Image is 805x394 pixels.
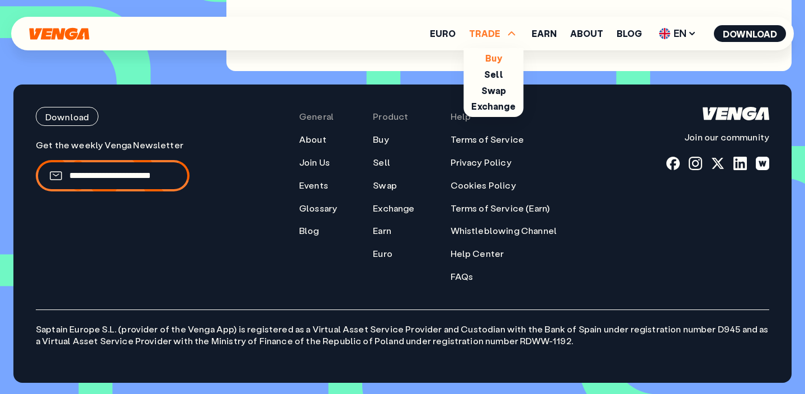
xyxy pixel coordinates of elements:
a: warpcast [756,157,769,170]
svg: Home [28,27,91,40]
a: Exchange [373,203,414,214]
a: Whistleblowing Channel [451,225,557,237]
button: Download [36,107,98,126]
a: Blog [617,29,642,38]
a: Swap [481,85,506,96]
svg: Home [703,107,769,120]
span: Product [373,111,408,123]
span: EN [655,25,700,43]
a: Euro [430,29,456,38]
a: Earn [373,225,391,237]
p: Saptain Europe S.L. (provider of the Venga App) is registered as a Virtual Asset Service Provider... [36,309,769,347]
a: Terms of Service (Earn) [451,203,550,214]
a: Earn [532,29,557,38]
a: fb [666,157,680,170]
a: Sell [484,68,503,80]
a: About [299,134,326,146]
a: Buy [373,134,389,146]
a: FAQs [451,271,473,283]
a: Sell [373,157,390,168]
a: Euro [373,248,392,260]
span: Help [451,111,471,123]
a: Join Us [299,157,330,168]
a: Swap [373,180,397,191]
span: TRADE [469,29,500,38]
a: About [570,29,603,38]
img: flag-uk [659,28,670,39]
span: TRADE [469,27,518,40]
a: Help Center [451,248,504,260]
span: General [299,111,334,123]
a: Blog [299,225,319,237]
a: Buy [485,52,501,64]
a: linkedin [733,157,747,170]
a: Events [299,180,328,191]
p: Get the weekly Venga Newsletter [36,139,190,151]
a: Privacy Policy [451,157,512,168]
p: Join our community [666,132,769,143]
a: Terms of Service [451,134,524,146]
button: Download [714,25,786,42]
a: Glossary [299,203,337,214]
a: Cookies Policy [451,180,516,191]
a: instagram [689,157,702,170]
a: Download [36,107,190,126]
a: Exchange [471,100,515,112]
a: x [711,157,724,170]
